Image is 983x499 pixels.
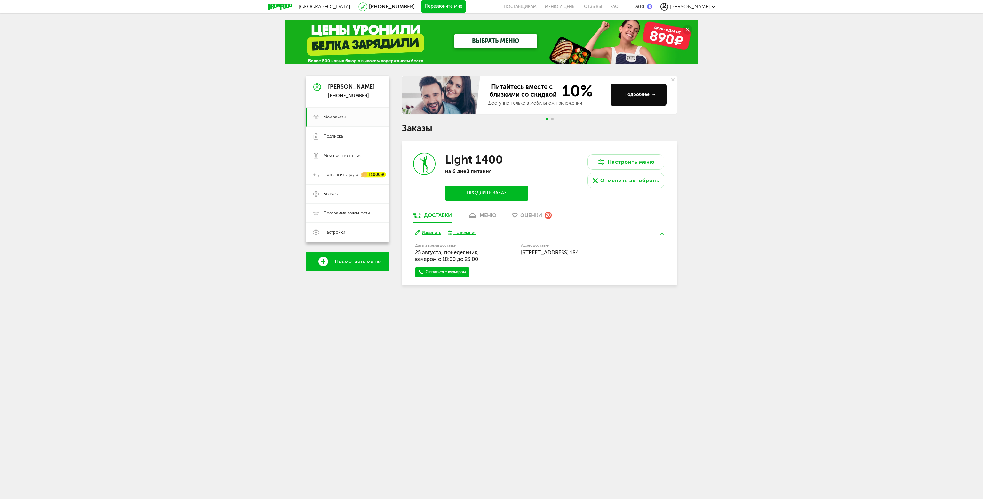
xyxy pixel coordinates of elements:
[624,92,655,98] div: Подробнее
[335,259,381,264] span: Посмотреть меню
[306,252,389,271] a: Посмотреть меню
[324,153,361,158] span: Мои предпочтения
[520,212,542,218] span: Оценки
[415,267,469,277] a: Связаться с курьером
[454,34,537,48] a: ВЫБРАТЬ МЕНЮ
[488,100,605,107] div: Доступно только в мобильном приложении
[362,172,386,178] div: +1000 ₽
[328,84,375,90] div: [PERSON_NAME]
[306,146,389,165] a: Мои предпочтения
[299,4,350,10] span: [GEOGRAPHIC_DATA]
[415,244,488,247] label: Дата и время доставки
[424,212,452,218] div: Доставки
[521,249,579,255] span: [STREET_ADDRESS] 184
[545,212,552,219] div: 20
[306,165,389,184] a: Пригласить друга +1000 ₽
[587,173,664,188] button: Отменить автобронь
[488,83,558,99] span: Питайтесь вместе с близкими со скидкой
[660,233,664,235] img: arrow-up-green.5eb5f82.svg
[600,177,659,184] div: Отменить автобронь
[447,230,476,236] button: Пожелания
[415,249,479,262] span: 25 августа, понедельник, вечером c 18:00 до 23:00
[558,83,593,99] span: 10%
[324,229,345,235] span: Настройки
[551,118,554,120] span: Go to slide 2
[402,76,482,114] img: family-banner.579af9d.jpg
[369,4,415,10] a: [PHONE_NUMBER]
[324,133,343,139] span: Подписка
[410,212,455,222] a: Доставки
[324,172,358,178] span: Пригласить друга
[647,4,652,9] img: bonus_b.cdccf46.png
[445,168,528,174] p: на 6 дней питания
[306,223,389,242] a: Настройки
[415,230,441,236] button: Изменить
[453,230,476,236] div: Пожелания
[480,212,496,218] div: меню
[611,84,667,106] button: Подробнее
[670,4,710,10] span: [PERSON_NAME]
[546,118,548,120] span: Go to slide 1
[421,0,466,13] button: Перезвоните мне
[306,184,389,204] a: Бонусы
[445,186,528,201] button: Продлить заказ
[324,114,346,120] span: Мои заказы
[324,210,370,216] span: Программа лояльности
[306,108,389,127] a: Мои заказы
[328,93,375,99] div: [PHONE_NUMBER]
[306,204,389,223] a: Программа лояльности
[306,127,389,146] a: Подписка
[587,154,664,170] button: Настроить меню
[445,153,503,166] h3: Light 1400
[465,212,499,222] a: меню
[324,191,339,197] span: Бонусы
[635,4,644,10] div: 300
[402,124,677,133] h1: Заказы
[521,244,640,247] label: Адрес доставки
[509,212,555,222] a: Оценки 20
